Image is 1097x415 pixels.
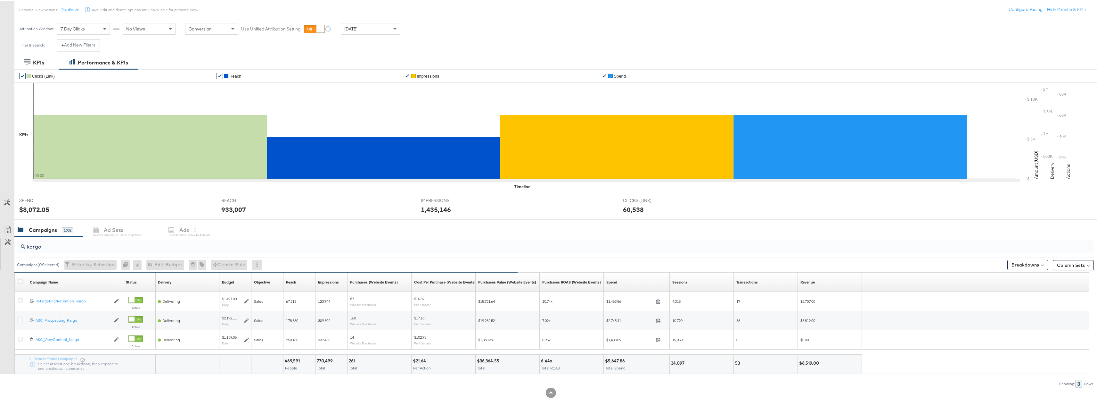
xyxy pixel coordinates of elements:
span: Sales [254,298,263,303]
span: 19,050 [672,336,683,341]
span: 0 [736,336,738,341]
div: 60,538 [623,204,644,213]
div: Filter & Search: [19,42,45,47]
a: Reflects the ability of your Ad Campaign to achieve delivery based on ad states, schedule and bud... [158,279,171,284]
div: Campaign Name [30,279,58,284]
a: The total amount spent to date. [606,279,617,284]
div: Objective [254,279,270,284]
div: Showing: [1059,381,1075,385]
span: No Views [126,25,145,31]
span: $102.78 [414,334,426,339]
div: Personal View Actions: [19,6,58,12]
span: $3,812.00 [800,317,815,322]
div: 3 [1075,379,1082,387]
label: Active [128,343,143,347]
strong: + [61,41,64,47]
div: Save, edit and delete options are unavailable for personal view. [91,6,199,12]
div: Performance & KPIs [78,58,128,65]
span: Delivering [162,336,180,341]
span: Delivering [162,298,180,303]
div: Purchases (Website Events) [350,279,398,284]
span: Total [477,365,485,369]
a: The number of times your ad was served. On mobile apps an ad is counted as served the first time ... [318,279,339,284]
span: $1,438.89 [606,336,653,341]
div: Timeline [514,183,530,189]
text: Delivery [1049,162,1055,178]
span: 178,680 [286,317,298,322]
span: Per Action [413,365,431,369]
label: Active [128,324,143,328]
sub: Daily [222,340,229,344]
a: Sessions - GA Sessions - The total number of sessions [672,279,688,284]
span: $2,745.41 [606,317,653,322]
span: Total [317,365,325,369]
button: Breakdowns [1007,259,1048,269]
span: 337,453 [318,336,330,341]
span: 67,318 [286,298,296,303]
div: Cost Per Purchase (Website Events) [414,279,476,284]
div: 469,591 [285,357,302,363]
span: $16.82 [414,295,424,300]
span: 250,188 [286,336,298,341]
div: $6,519.00 [799,359,821,365]
span: $17.16 [414,315,424,319]
div: 6.44x [541,357,554,363]
a: The number of times a purchase was made tracked by your Custom Audience pixel on your website aft... [350,279,398,284]
input: Search Campaigns by Name, ID or Objective [25,237,991,250]
div: Retargeting/Retention_Kargo [36,298,111,303]
sub: Website Purchases [350,321,376,325]
a: The average cost for each purchase tracked by your Custom Audience pixel on your website after pe... [414,279,476,284]
div: $21.64 [413,357,428,363]
button: Duplicate [61,6,79,12]
span: 10,729 [672,317,683,322]
span: IMPRESSIONS [421,197,469,203]
span: CLICKS (LINK) [623,197,671,203]
div: Budget [222,279,234,284]
div: Attribution Window: [19,26,54,30]
span: 0.95x [542,336,551,341]
text: Actions [1065,163,1071,178]
div: 53 [735,359,742,365]
div: Campaigns [29,225,57,233]
div: KPIs [33,58,44,65]
sub: Website Purchases [350,302,376,306]
span: People [285,365,297,369]
sub: Daily [222,302,229,306]
span: 160 [350,315,356,319]
sub: Per Purchase [414,321,431,325]
span: 87 [350,295,354,300]
span: 14 [350,334,354,339]
sub: Website Purchases [350,340,376,344]
a: The total value of the purchase actions tracked by your Custom Audience pixel on your website aft... [478,279,536,284]
span: 7.02x [542,317,551,322]
span: [DATE] [344,25,357,31]
div: Delivery [158,279,171,284]
span: Sales [254,317,263,322]
div: $1,139.05 [222,334,237,339]
span: Sales [254,336,263,341]
label: Use Unified Attribution Setting: [241,25,301,31]
div: 261 [349,357,357,363]
div: 1,435,146 [421,204,451,213]
a: Retargeting/Retention_Kargo [36,298,111,303]
a: ASC_ViewContent_Kargo [36,336,111,342]
a: Your campaign's objective. [254,279,270,284]
span: 123,744 [318,298,330,303]
span: $15,721.64 [478,298,495,303]
text: Amount (USD) [1033,150,1039,178]
div: Spend [606,279,617,284]
span: 17 [736,298,740,303]
div: KPIs [19,131,29,137]
sub: Daily [222,321,229,325]
a: The maximum amount you're willing to spend on your ads, on average each day or over the lifetime ... [222,279,234,284]
span: Conversion [189,25,212,31]
div: Campaigns ( 0 Selected) [17,261,60,267]
div: Purchases Value (Website Events) [478,279,536,284]
a: ASC_Prospecting_Kargo [36,317,111,322]
span: $0.00 [800,336,809,341]
a: Your campaign name. [30,279,58,284]
a: ✔ [217,72,223,78]
div: 933,007 [221,204,246,213]
span: SPEND [19,197,67,203]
